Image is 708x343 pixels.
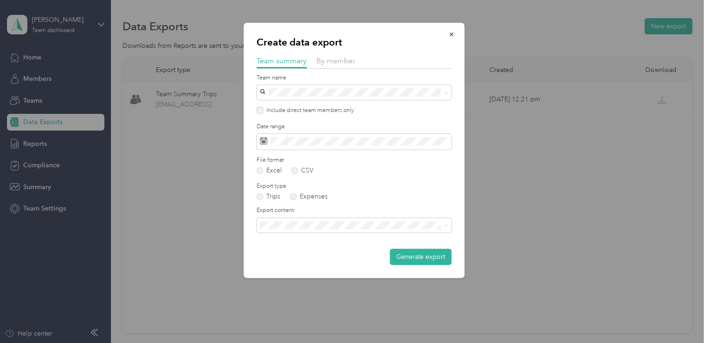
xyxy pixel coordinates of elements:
label: File format [257,156,451,165]
iframe: Everlance-gr Chat Button Frame [656,291,708,343]
label: Export type [257,182,451,191]
label: Team name [257,74,451,82]
label: Include direct team members only [263,106,354,115]
label: CSV [291,167,314,174]
label: Excel [257,167,282,174]
label: Date range [257,123,451,131]
label: Trips [257,193,280,200]
button: Generate export [390,249,451,265]
label: Expenses [290,193,328,200]
label: Export content [257,206,451,215]
span: Team summary [257,56,307,65]
span: By member [316,56,355,65]
p: Create data export [257,36,451,49]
